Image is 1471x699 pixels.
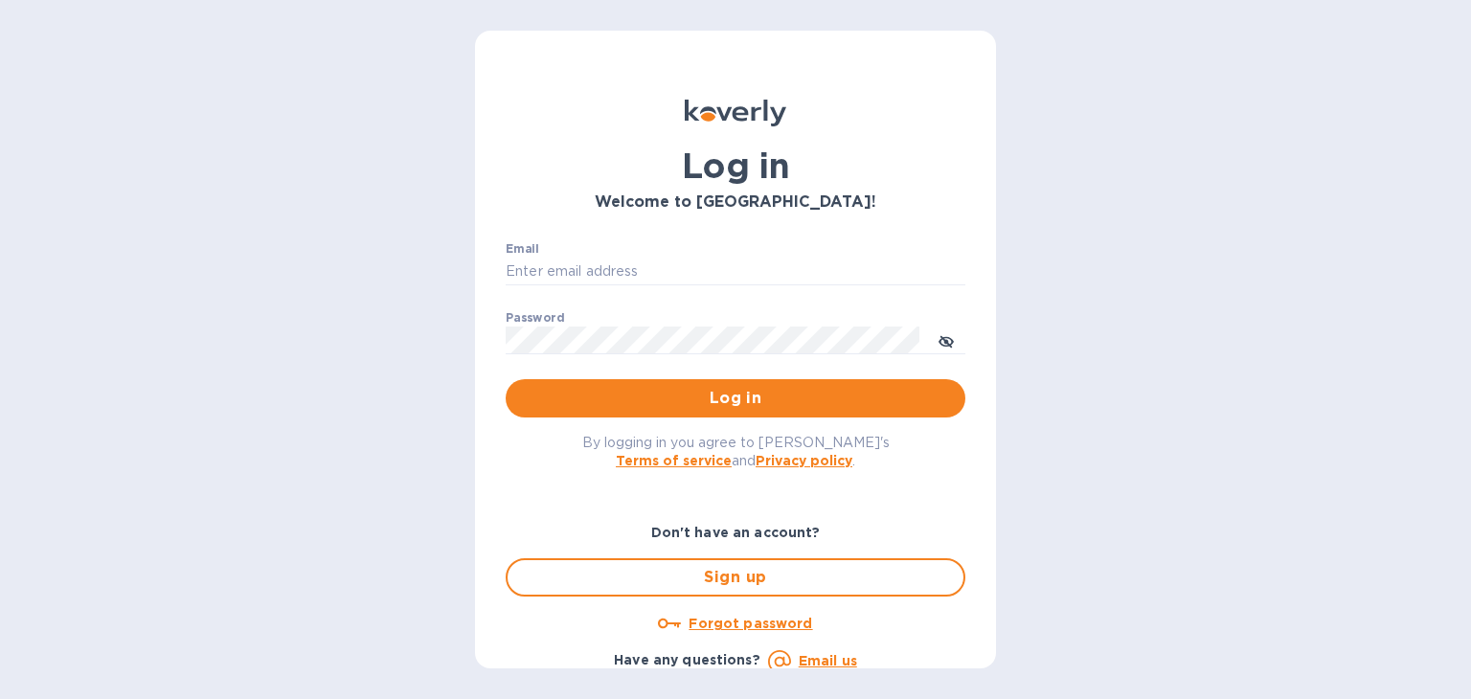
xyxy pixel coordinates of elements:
span: By logging in you agree to [PERSON_NAME]'s and . [582,435,890,468]
button: toggle password visibility [927,321,965,359]
a: Terms of service [616,453,732,468]
label: Password [506,312,564,324]
label: Email [506,243,539,255]
img: Koverly [685,100,786,126]
input: Enter email address [506,258,965,286]
b: Have any questions? [614,652,760,667]
span: Sign up [523,566,948,589]
h1: Log in [506,146,965,186]
b: Don't have an account? [651,525,821,540]
a: Email us [799,653,857,668]
h3: Welcome to [GEOGRAPHIC_DATA]! [506,193,965,212]
span: Log in [521,387,950,410]
button: Sign up [506,558,965,597]
a: Privacy policy [756,453,852,468]
button: Log in [506,379,965,417]
u: Forgot password [689,616,812,631]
